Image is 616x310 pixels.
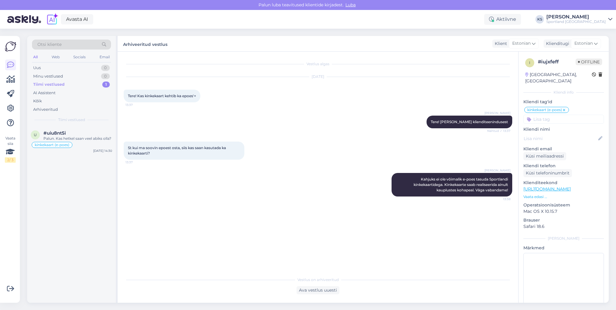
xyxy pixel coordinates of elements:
p: Safari 18.6 [523,223,604,230]
span: St kui ma soovin epoest osta, siis kas saan kasutada ka kinkekaarti? [128,145,227,155]
span: Luba [344,2,357,8]
span: 13:37 [125,160,148,165]
div: Klient [492,40,507,47]
div: Socials [72,53,87,61]
span: #uiu8nt5i [43,130,66,136]
p: Vaata edasi ... [523,194,604,200]
div: Tiimi vestlused [33,81,65,88]
div: Web [50,53,61,61]
div: Vestlus algas [124,61,512,67]
span: [PERSON_NAME] [484,111,510,115]
div: Klienditugi [544,40,569,47]
img: Askly Logo [5,41,16,52]
span: Kahjuks ei ole võimalik e-poes tasuda Sportlandi kinkekaartidega. Kinkekaarte saab realiseerida a... [414,177,509,192]
span: kinkekaart (e-poes) [527,108,562,112]
div: Uus [33,65,41,71]
div: [PERSON_NAME] [546,14,606,19]
div: Aktiivne [484,14,521,25]
span: i [529,60,530,65]
div: Arhiveeritud [33,107,58,113]
span: Tere! Kas kinkekaart kehtib ka epoes'+ [128,94,196,98]
span: Estonian [574,40,593,47]
p: Kliendi nimi [523,126,604,133]
span: u [34,133,37,137]
p: Brauser [523,217,604,223]
img: explore-ai [46,13,59,26]
div: All [32,53,39,61]
div: [DATE] [124,74,512,79]
div: Kliendi info [523,90,604,95]
div: [DATE] 14:30 [93,149,112,153]
span: Offline [576,59,602,65]
a: [PERSON_NAME]Sportland [GEOGRAPHIC_DATA] [546,14,612,24]
p: Kliendi telefon [523,163,604,169]
span: [PERSON_NAME] [484,168,510,173]
span: Estonian [512,40,531,47]
p: Kliendi tag'id [523,99,604,105]
div: 2 / 3 [5,157,16,163]
span: 13:38 [488,197,510,201]
span: Tiimi vestlused [58,117,85,123]
span: Nähtud ✓ 13:37 [487,129,510,133]
input: Lisa nimi [524,135,597,142]
div: Küsi telefoninumbrit [523,169,572,177]
div: KS [535,15,544,24]
div: # iujxfeff [538,58,576,66]
div: 0 [101,73,110,79]
div: 1 [102,81,110,88]
input: Lisa tag [523,115,604,124]
div: [GEOGRAPHIC_DATA], [GEOGRAPHIC_DATA] [525,72,592,84]
a: Avasta AI [61,14,93,24]
div: Ava vestlus uuesti [297,286,339,294]
span: Tere! [PERSON_NAME] klienditeenindusest [431,120,508,124]
div: AI Assistent [33,90,56,96]
p: Operatsioonisüsteem [523,202,604,208]
p: Klienditeekond [523,180,604,186]
div: Sportland [GEOGRAPHIC_DATA] [546,19,606,24]
p: Mac OS X 10.15.7 [523,208,604,215]
label: Arhiveeritud vestlus [123,40,167,48]
a: [URL][DOMAIN_NAME] [523,186,571,192]
div: 0 [101,65,110,71]
div: Minu vestlused [33,73,63,79]
div: Küsi meiliaadressi [523,152,566,160]
p: Märkmed [523,245,604,251]
span: Vestlus on arhiveeritud [297,277,339,283]
div: Email [98,53,111,61]
span: 13:37 [125,103,148,107]
div: Kõik [33,98,42,104]
div: [PERSON_NAME] [523,236,604,241]
p: Kliendi email [523,146,604,152]
span: kinkekaart (e-poes) [35,143,69,147]
div: Palun. Kas hetkel saan veel abiks olla? [43,136,112,141]
span: Otsi kliente [37,41,62,48]
div: Vaata siia [5,136,16,163]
